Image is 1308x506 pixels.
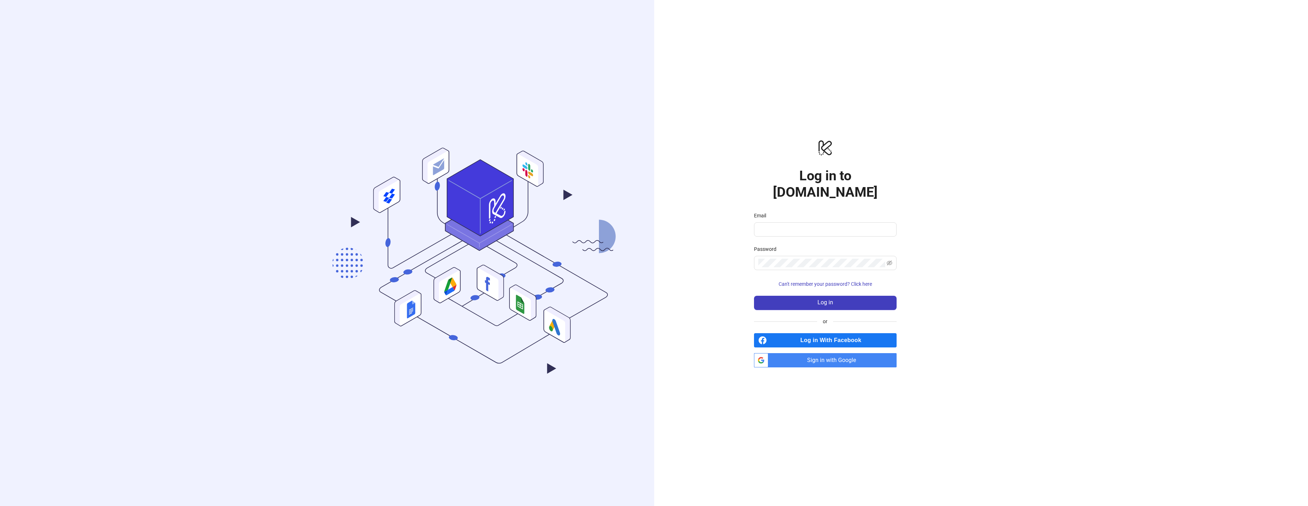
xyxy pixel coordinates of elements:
[771,353,897,367] span: Sign in with Google
[817,317,833,325] span: or
[770,333,897,347] span: Log in With Facebook
[754,333,897,347] a: Log in With Facebook
[758,259,885,267] input: Password
[754,167,897,200] h1: Log in to [DOMAIN_NAME]
[754,296,897,310] button: Log in
[817,299,833,306] span: Log in
[887,260,892,266] span: eye-invisible
[754,212,771,220] label: Email
[754,279,897,290] button: Can't remember your password? Click here
[758,225,891,234] input: Email
[754,353,897,367] a: Sign in with Google
[754,245,781,253] label: Password
[779,281,872,287] span: Can't remember your password? Click here
[754,281,897,287] a: Can't remember your password? Click here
